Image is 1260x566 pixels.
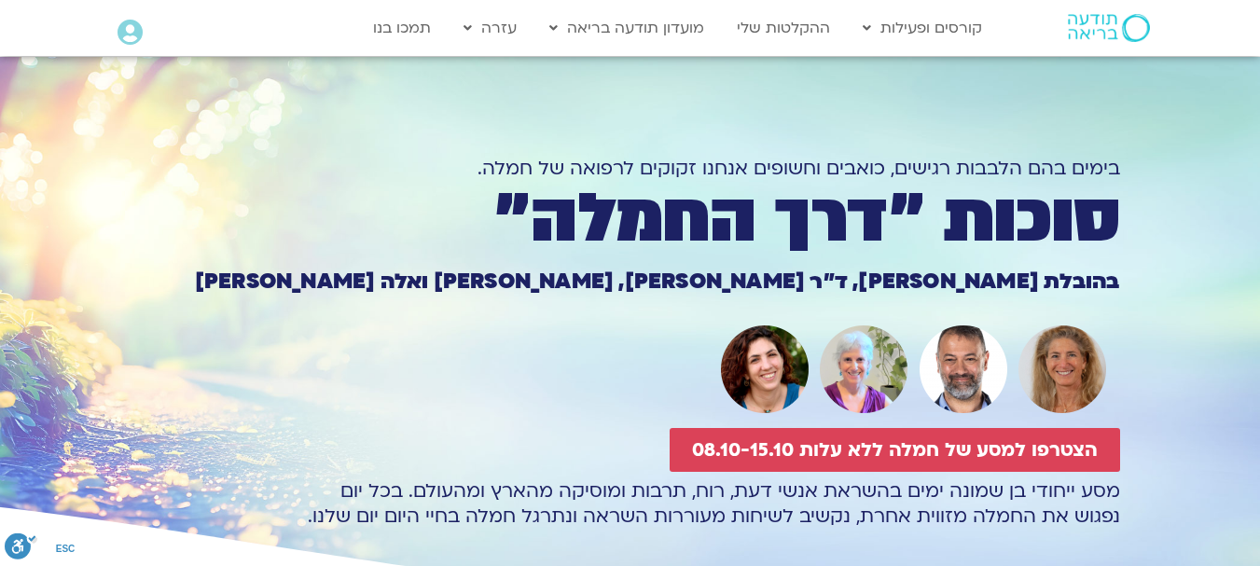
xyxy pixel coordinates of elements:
[692,439,1098,461] span: הצטרפו למסע של חמלה ללא עלות 08.10-15.10
[141,156,1120,181] h1: בימים בהם הלבבות רגישים, כואבים וחשופים אנחנו זקוקים לרפואה של חמלה.
[540,10,713,46] a: מועדון תודעה בריאה
[364,10,440,46] a: תמכו בנו
[141,187,1120,251] h1: סוכות ״דרך החמלה״
[670,428,1120,472] a: הצטרפו למסע של חמלה ללא עלות 08.10-15.10
[727,10,839,46] a: ההקלטות שלי
[454,10,526,46] a: עזרה
[1068,14,1150,42] img: תודעה בריאה
[853,10,991,46] a: קורסים ופעילות
[141,271,1120,292] h1: בהובלת [PERSON_NAME], ד״ר [PERSON_NAME], [PERSON_NAME] ואלה [PERSON_NAME]
[141,478,1120,529] p: מסע ייחודי בן שמונה ימים בהשראת אנשי דעת, רוח, תרבות ומוסיקה מהארץ ומהעולם. בכל יום נפגוש את החמל...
